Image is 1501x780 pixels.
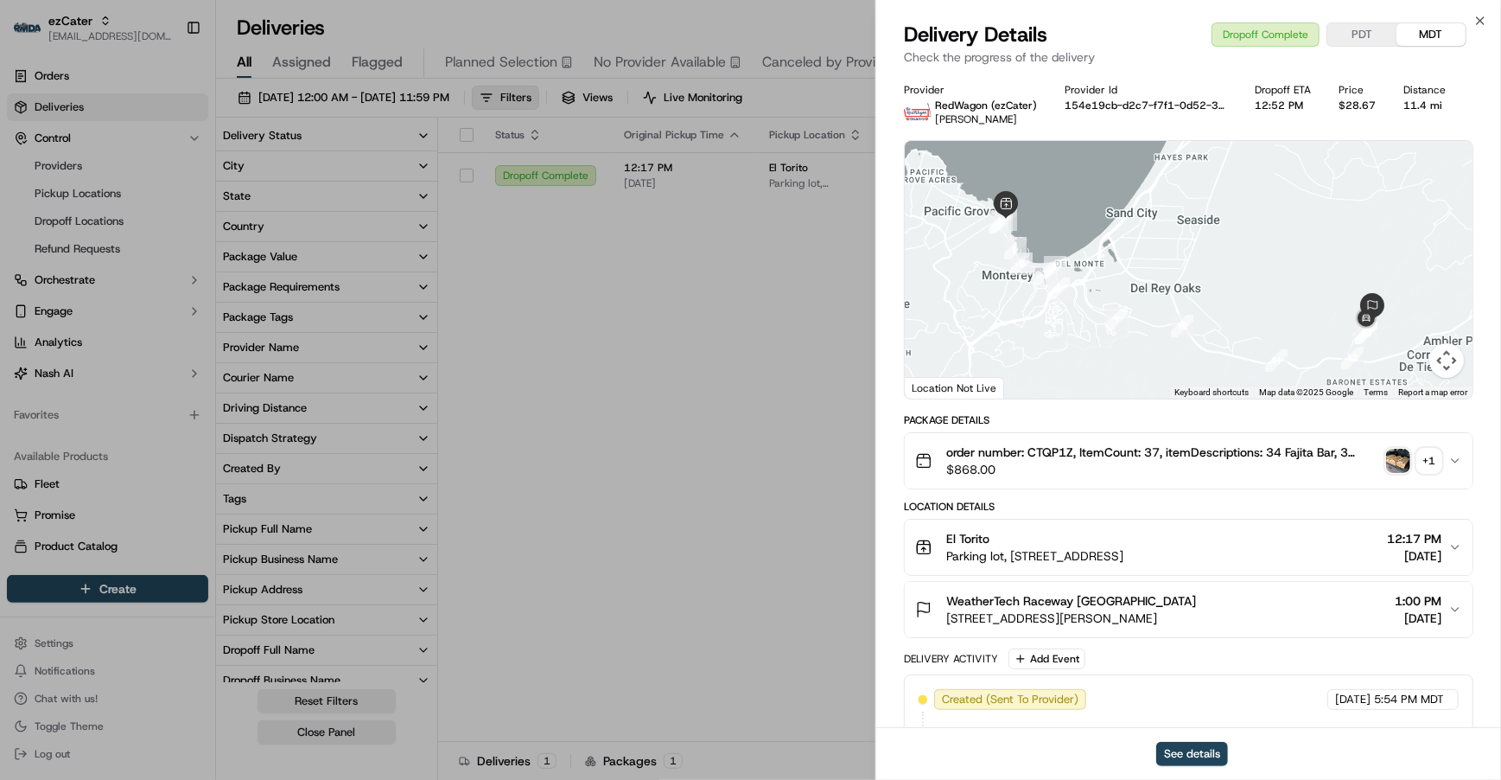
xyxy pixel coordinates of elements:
span: [DATE] [1387,547,1441,565]
div: 8 [1047,278,1070,300]
span: Created (Sent To Provider) [942,692,1078,707]
a: Report a map error [1398,387,1467,397]
a: Terms (opens in new tab) [1364,387,1388,397]
div: 9 [1105,308,1128,330]
span: Map data ©2025 Google [1259,387,1353,397]
button: Add Event [1008,649,1085,669]
p: Welcome 👋 [17,70,315,98]
p: RedWagon (ezCater) [935,99,1037,112]
span: El Torito [946,530,989,547]
img: Google [909,376,966,399]
div: 10 [1171,315,1193,337]
img: 8182517743763_77ec11ffeaf9c9a3fa3b_72.jpg [36,166,67,197]
span: Knowledge Base [35,387,132,405]
img: photo_proof_of_pickup image [1386,449,1410,473]
span: 12:17 PM [1387,530,1441,547]
button: See all [268,222,315,243]
button: MDT [1396,23,1466,46]
div: 💻 [146,389,160,403]
span: • [143,269,149,283]
span: Delivery Details [904,21,1047,48]
div: Past conversations [17,226,116,240]
a: Powered byPylon [122,429,209,443]
a: Open this area in Google Maps (opens a new window) [909,376,966,399]
div: Provider Id [1065,83,1227,97]
img: 1736555255976-a54dd68f-1ca7-489b-9aae-adbdc363a1c4 [17,166,48,197]
div: 📗 [17,389,31,403]
div: 2 [1010,253,1033,275]
button: order number: CTQP1Z, ItemCount: 37, itemDescriptions: 34 Fajita Bar, 3 Brownie Tray$868.00photo_... [905,433,1472,489]
div: Distance [1403,83,1446,97]
div: 4 [995,208,1017,231]
div: 12 [1341,347,1364,369]
div: $28.67 [1339,99,1376,112]
div: Package Details [904,413,1473,427]
button: WeatherTech Raceway [GEOGRAPHIC_DATA][STREET_ADDRESS][PERSON_NAME]1:00 PM[DATE] [905,582,1472,637]
button: photo_proof_of_pickup image+1 [1386,449,1441,473]
div: Price [1339,83,1376,97]
img: time_to_eat_nevada_logo [904,99,932,126]
div: 14 [1355,322,1377,344]
div: We're available if you need us! [78,183,238,197]
span: WeatherTech Raceway [GEOGRAPHIC_DATA] [946,592,1196,610]
a: 💻API Documentation [139,380,284,412]
a: 📗Knowledge Base [10,380,139,412]
span: 5:54 PM MDT [1374,692,1444,707]
span: order number: CTQP1Z, ItemCount: 37, itemDescriptions: 34 Fajita Bar, 3 Brownie Tray [946,444,1379,461]
div: Location Not Live [905,377,1004,399]
span: [PERSON_NAME] [935,112,1017,126]
span: $868.00 [946,461,1379,478]
button: PDT [1327,23,1396,46]
span: [DATE] [1335,692,1371,707]
span: Pylon [172,430,209,443]
div: 12:52 PM [1255,99,1311,112]
span: [PERSON_NAME] [54,316,140,329]
div: 3 [990,210,1013,233]
p: Check the progress of the delivery [904,48,1473,66]
button: Map camera controls [1429,343,1464,378]
span: [PERSON_NAME] [54,269,140,283]
span: [DATE] [1395,610,1441,627]
img: Jes Laurent [17,299,45,331]
div: 11.4 mi [1403,99,1446,112]
span: • [143,316,149,329]
span: [DATE] [153,269,188,283]
span: Parking lot, [STREET_ADDRESS] [946,547,1123,565]
div: + 1 [1417,449,1441,473]
div: Provider [904,83,1037,97]
span: 1:00 PM [1395,592,1441,610]
button: El ToritoParking lot, [STREET_ADDRESS]12:17 PM[DATE] [905,520,1472,575]
button: See details [1156,742,1228,766]
div: Dropoff ETA [1255,83,1311,97]
div: Location Details [904,500,1473,514]
button: 154e19cb-d2c7-f7f1-0d52-35515f3b298b [1065,99,1227,112]
span: API Documentation [163,387,277,405]
button: Keyboard shortcuts [1174,387,1249,399]
div: 1 [1044,256,1066,278]
div: Delivery Activity [904,652,998,666]
div: 6 [1004,237,1027,259]
span: [DATE] [153,316,188,329]
div: 7 [1034,263,1056,285]
button: Start new chat [294,171,315,192]
div: 11 [1265,349,1288,372]
img: Jes Laurent [17,253,45,285]
span: [STREET_ADDRESS][PERSON_NAME] [946,610,1196,627]
img: Nash [17,18,52,53]
input: Got a question? Start typing here... [45,112,311,131]
div: 5 [989,211,1011,233]
div: Start new chat [78,166,283,183]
